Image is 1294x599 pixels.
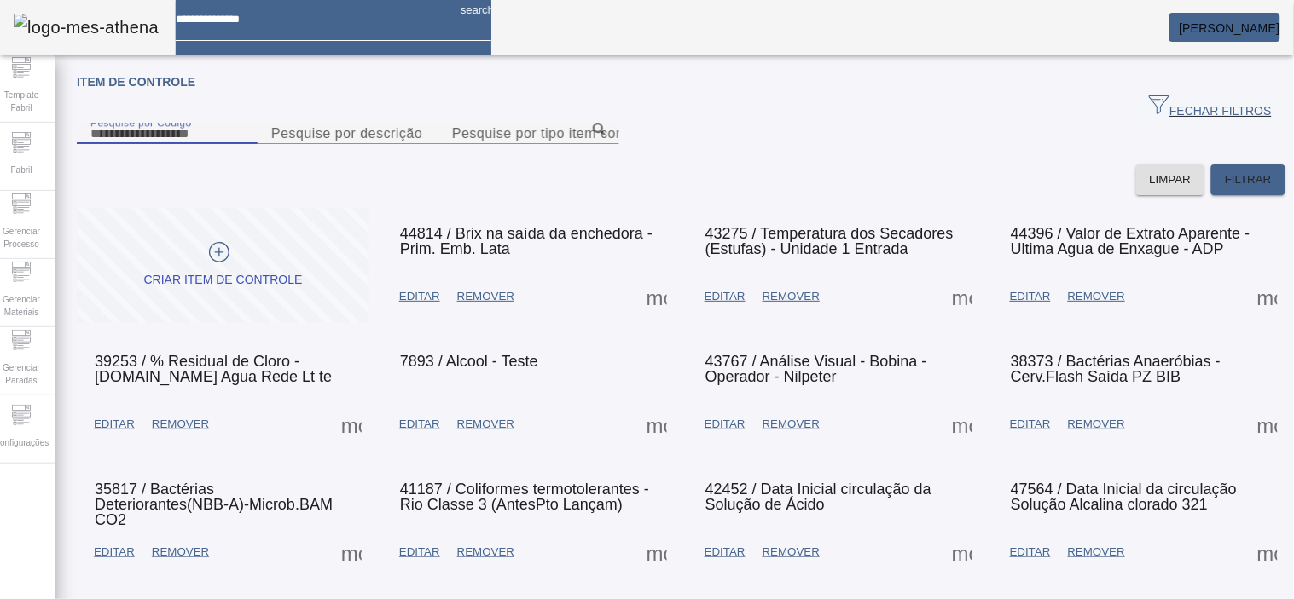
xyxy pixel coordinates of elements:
[1059,281,1134,312] button: REMOVER
[94,544,135,561] span: EDITAR
[1059,537,1134,567] button: REMOVER
[85,537,143,567] button: EDITAR
[449,281,523,312] button: REMOVER
[1011,481,1237,513] span: 47564 / Data Inicial da circulação Solução Alcalina clorado 321
[705,481,931,513] span: 42452 / Data Inicial circulação da Solução de Ácido
[1059,409,1134,440] button: REMOVER
[1010,288,1051,305] span: EDITAR
[85,409,143,440] button: EDITAR
[763,288,820,305] span: REMOVER
[696,281,754,312] button: EDITAR
[1136,164,1205,195] button: LIMPAR
[77,208,369,323] button: Criar item de controle
[457,416,514,433] span: REMOVER
[399,288,440,305] span: EDITAR
[457,544,514,561] span: REMOVER
[1180,21,1280,35] span: [PERSON_NAME]
[705,225,954,257] span: 43275 / Temperatura dos Secadores (Estufas) - Unidade 1 Entrada
[399,544,440,561] span: EDITAR
[452,126,653,141] mat-label: Pesquise por tipo item controle
[1252,409,1283,440] button: Mais
[457,288,514,305] span: REMOVER
[14,14,159,41] img: logo-mes-athena
[5,158,37,181] span: Fabril
[641,281,672,312] button: Mais
[1150,171,1192,188] span: LIMPAR
[77,75,195,89] span: Item de controle
[449,409,523,440] button: REMOVER
[1068,416,1125,433] span: REMOVER
[1010,416,1051,433] span: EDITAR
[1011,353,1221,385] span: 38373 / Bactérias Anaeróbias -Cerv.Flash Saída PZ BIB
[705,544,746,561] span: EDITAR
[1211,164,1285,195] button: FILTRAR
[763,544,820,561] span: REMOVER
[336,409,367,440] button: Mais
[705,416,746,433] span: EDITAR
[336,537,367,567] button: Mais
[1252,537,1283,567] button: Mais
[1149,95,1272,120] span: FECHAR FILTROS
[1068,544,1125,561] span: REMOVER
[391,281,449,312] button: EDITAR
[1010,544,1051,561] span: EDITAR
[452,124,606,144] input: Number
[641,409,672,440] button: Mais
[1068,288,1125,305] span: REMOVER
[1011,225,1250,257] span: 44396 / Valor de Extrato Aparente - Ultima Agua de Enxague - ADP
[143,409,218,440] button: REMOVER
[947,537,978,567] button: Mais
[271,126,422,141] mat-label: Pesquise por descrição
[152,544,209,561] span: REMOVER
[449,537,523,567] button: REMOVER
[763,416,820,433] span: REMOVER
[1252,281,1283,312] button: Mais
[754,537,828,567] button: REMOVER
[1001,281,1059,312] button: EDITAR
[95,481,333,528] span: 35817 / Bactérias Deteriorantes(NBB-A)-Microb.BAM CO2
[754,409,828,440] button: REMOVER
[696,537,754,567] button: EDITAR
[400,481,649,513] span: 41187 / Coliformes termotolerantes - Rio Classe 3 (AntesPto Lançam)
[1225,171,1272,188] span: FILTRAR
[705,353,927,385] span: 43767 / Análise Visual - Bobina - Operador - Nilpeter
[152,416,209,433] span: REMOVER
[947,281,978,312] button: Mais
[391,537,449,567] button: EDITAR
[144,272,303,289] div: Criar item de controle
[143,537,218,567] button: REMOVER
[95,353,332,385] span: 39253 / % Residual de Cloro - [DOMAIN_NAME] Agua Rede Lt te
[754,281,828,312] button: REMOVER
[391,409,449,440] button: EDITAR
[696,409,754,440] button: EDITAR
[94,416,135,433] span: EDITAR
[947,409,978,440] button: Mais
[400,353,538,370] span: 7893 / Alcool - Teste
[1001,537,1059,567] button: EDITAR
[399,416,440,433] span: EDITAR
[1135,92,1285,123] button: FECHAR FILTROS
[400,225,653,257] span: 44814 / Brix na saída da enchedora - Prim. Emb. Lata
[90,117,192,128] mat-label: Pesquise por Código
[1001,409,1059,440] button: EDITAR
[705,288,746,305] span: EDITAR
[641,537,672,567] button: Mais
